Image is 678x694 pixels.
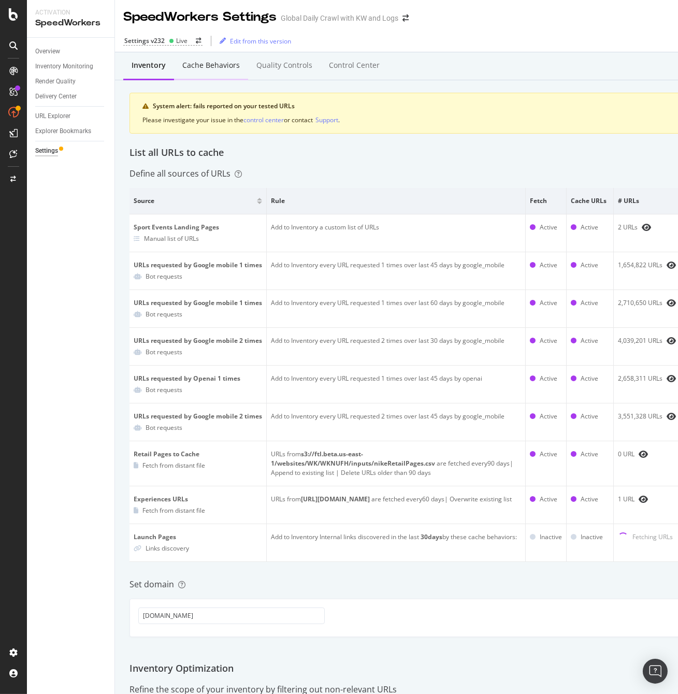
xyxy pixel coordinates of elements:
div: URLs requested by Google mobile 2 times [134,412,262,421]
div: Live [176,36,187,45]
div: URLs from are fetched every 90 days | Append to existing list | Delete URLs older than 90 days [271,450,521,478]
a: Inventory Monitoring [35,61,107,72]
div: URLs requested by Google mobile 2 times [134,336,262,345]
div: URLs requested by Google mobile 1 times [134,261,262,270]
div: Overview [35,46,60,57]
div: arrow-right-arrow-left [402,15,409,22]
b: s3://ftl.beta.us-east-1/websites/WK/WKNUFH/inputs/nikeRetailPages.csv [271,450,435,468]
span: Fetch [530,196,559,206]
div: Activation [35,8,106,17]
div: Manual list of URLs [144,234,199,243]
div: Define all sources of URLs [129,168,242,180]
b: 30 days [421,532,442,541]
div: SpeedWorkers [35,17,106,29]
div: Active [540,374,557,383]
div: eye [667,374,676,383]
div: Bot requests [146,385,182,394]
div: Fetch from distant file [142,506,205,515]
div: Bot requests [146,272,182,281]
div: Quality Controls [256,60,312,70]
div: Sport Events Landing Pages [134,223,262,232]
div: SpeedWorkers Settings [123,8,277,26]
div: Inventory Monitoring [35,61,93,72]
div: Active [581,298,598,308]
a: Overview [35,46,107,57]
div: Control Center [329,60,380,70]
div: eye [639,450,648,458]
td: Add to Inventory a custom list of URLs [267,214,526,252]
div: eye [667,261,676,269]
div: Render Quality [35,76,76,87]
div: eye [667,299,676,307]
div: Launch Pages [134,532,262,542]
button: Support [315,115,338,125]
div: Delivery Center [35,91,77,102]
div: Bot requests [146,348,182,356]
div: Add to Inventory Internal links discovered in the last by these cache behaviors: [271,532,521,542]
div: Active [581,336,598,345]
div: Bot requests [146,423,182,432]
td: Add to Inventory every URL requested 2 times over last 30 days by google_mobile [267,328,526,366]
span: Rule [271,196,518,206]
b: [URL][DOMAIN_NAME] [301,495,370,503]
a: Explorer Bookmarks [35,126,107,137]
span: Source [134,196,254,206]
div: Retail Pages to Cache [134,450,262,459]
div: arrow-right-arrow-left [196,38,201,44]
div: Active [581,261,598,270]
a: Settings [35,146,107,156]
div: Settings [35,146,58,156]
div: eye [639,495,648,503]
div: Active [581,223,598,232]
a: URL Explorer [35,111,107,122]
td: Add to Inventory every URL requested 2 times over last 45 days by google_mobile [267,403,526,441]
div: Experiences URLs [134,495,262,504]
div: Settings v232 [124,36,165,45]
div: Global Daily Crawl with KW and Logs [281,13,398,23]
div: Active [540,298,557,308]
a: Render Quality [35,76,107,87]
div: control center [243,115,284,124]
div: Fetching URLs [632,532,673,543]
div: Active [540,261,557,270]
div: Active [540,495,557,504]
div: Inactive [540,532,562,542]
div: Active [581,450,598,459]
div: eye [667,412,676,421]
a: Delivery Center [35,91,107,102]
button: Edit from this version [215,33,291,49]
div: Bot requests [146,310,182,319]
div: Active [540,223,557,232]
button: control center [243,115,284,125]
td: Add to Inventory every URL requested 1 times over last 60 days by google_mobile [267,290,526,328]
div: Cache behaviors [182,60,240,70]
div: Open Intercom Messenger [643,659,668,684]
td: Add to Inventory every URL requested 1 times over last 45 days by google_mobile [267,252,526,290]
div: Inactive [581,532,603,542]
div: Inventory [132,60,166,70]
div: Active [540,412,557,421]
div: Active [581,495,598,504]
div: URLs requested by Openai 1 times [134,374,262,383]
div: Support [315,115,338,124]
div: URLs from are fetched every 60 days | Overwrite existing list [271,495,521,504]
div: Active [581,412,598,421]
div: Links discovery [146,544,189,553]
div: Active [540,450,557,459]
div: URLs requested by Google mobile 1 times [134,298,262,308]
div: eye [642,223,651,232]
div: eye [667,337,676,345]
span: Cache URLs [571,196,607,206]
div: Edit from this version [230,37,291,46]
div: Explorer Bookmarks [35,126,91,137]
div: Active [540,336,557,345]
td: Add to Inventory every URL requested 1 times over last 45 days by openai [267,366,526,403]
div: URL Explorer [35,111,70,122]
div: Fetch from distant file [142,461,205,470]
div: Active [581,374,598,383]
